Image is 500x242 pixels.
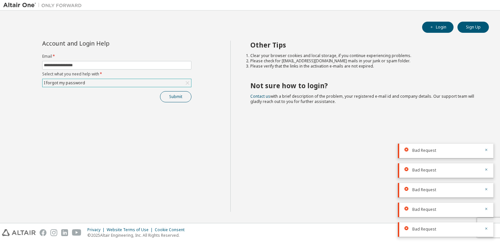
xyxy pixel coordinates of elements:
[2,229,36,236] img: altair_logo.svg
[61,229,68,236] img: linkedin.svg
[107,227,155,232] div: Website Terms of Use
[412,148,436,153] span: Bad Request
[42,71,191,77] label: Select what you need help with
[155,227,188,232] div: Cookie Consent
[43,79,191,87] div: I forgot my password
[250,93,474,104] span: with a brief description of the problem, your registered e-mail id and company details. Our suppo...
[160,91,191,102] button: Submit
[250,64,477,69] li: Please verify that the links in the activation e-mails are not expired.
[3,2,85,9] img: Altair One
[42,54,191,59] label: Email
[250,81,477,90] h2: Not sure how to login?
[412,187,436,192] span: Bad Request
[457,22,489,33] button: Sign Up
[40,229,46,236] img: facebook.svg
[250,53,477,58] li: Clear your browser cookies and local storage, if you continue experiencing problems.
[250,41,477,49] h2: Other Tips
[422,22,454,33] button: Login
[250,58,477,64] li: Please check for [EMAIL_ADDRESS][DOMAIN_NAME] mails in your junk or spam folder.
[412,207,436,212] span: Bad Request
[50,229,57,236] img: instagram.svg
[43,79,86,87] div: I forgot my password
[412,168,436,173] span: Bad Request
[42,41,162,46] div: Account and Login Help
[72,229,81,236] img: youtube.svg
[412,227,436,232] span: Bad Request
[250,93,270,99] a: Contact us
[87,227,107,232] div: Privacy
[87,232,188,238] p: © 2025 Altair Engineering, Inc. All Rights Reserved.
